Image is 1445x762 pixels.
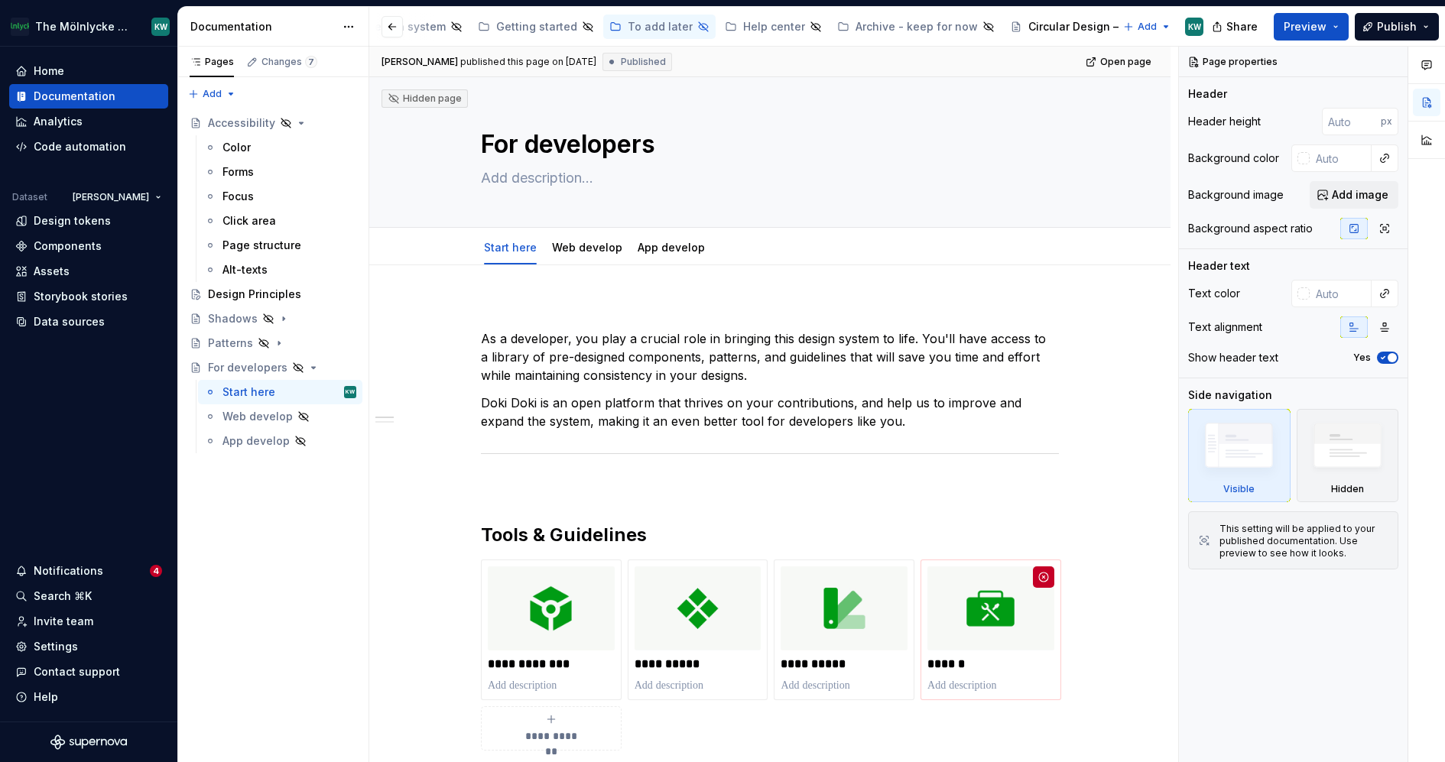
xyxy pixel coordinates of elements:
img: 18b2c51e-0628-494e-961d-9b75521de70b.png [488,566,615,650]
a: Web develop [198,404,362,429]
svg: Supernova Logo [50,734,127,750]
div: Design tokens [34,213,111,229]
a: Start hereKW [198,380,362,404]
p: px [1381,115,1392,128]
a: Components [9,234,168,258]
div: Changes [261,56,317,68]
div: Help center [743,19,805,34]
input: Auto [1310,280,1372,307]
div: App develop [222,433,290,449]
div: Analytics [34,114,83,129]
a: Home [9,59,168,83]
a: Code automation [9,135,168,159]
a: Invite team [9,609,168,634]
div: Header text [1188,258,1250,274]
div: Documentation [190,19,335,34]
label: Yes [1353,352,1371,364]
button: Publish [1355,13,1439,41]
a: Shadows [183,306,362,331]
a: Patterns [183,331,362,355]
div: Visible [1188,409,1291,502]
div: Alt-texts [222,262,268,277]
div: Storybook stories [34,289,128,304]
input: Auto [1310,144,1372,172]
div: Dataset [12,191,47,203]
div: Accessibility [208,115,275,131]
a: Analytics [9,109,168,134]
div: Side navigation [1188,387,1272,403]
a: Accessibility [183,111,362,135]
div: Background aspect ratio [1188,221,1313,236]
div: Notifications [34,563,103,579]
div: The Mölnlycke Experience [35,19,133,34]
button: Contact support [9,660,168,684]
div: This setting will be applied to your published documentation. Use preview to see how it looks. [1219,523,1388,559]
span: Add image [1332,187,1388,203]
div: Text alignment [1188,319,1262,335]
span: Add [203,88,222,100]
a: Getting started [472,15,600,39]
button: Preview [1274,13,1349,41]
span: 4 [150,565,162,577]
a: Page structure [198,233,362,258]
span: Add [1138,21,1157,33]
a: Click area [198,209,362,233]
a: Open page [1081,51,1158,73]
a: Circular Design – for People, Planet & Future [1004,15,1161,39]
a: To add later [603,15,716,39]
div: Getting started [496,19,577,34]
a: Data sources [9,310,168,334]
img: 31c2681a-288e-44b0-b627-37d224f03e35.png [781,566,908,650]
div: KW [346,384,355,400]
span: [PERSON_NAME] [73,191,149,203]
div: Hidden page [388,92,462,105]
div: App develop [632,231,711,263]
span: Publish [1377,19,1417,34]
div: Background color [1188,151,1279,166]
span: Preview [1284,19,1326,34]
img: 20fbc8f2-2872-4158-8309-112dbfc96234.png [635,566,761,650]
div: Click area [222,213,276,229]
a: App develop [198,429,362,453]
div: Search ⌘K [34,589,92,604]
div: Hidden [1331,483,1364,495]
textarea: For developers [478,126,1056,163]
span: Share [1226,19,1258,34]
div: KW [154,21,167,33]
button: Add [1119,16,1176,37]
p: Doki Doki is an open platform that thrives on your contributions, and help us to improve and expa... [481,394,1059,430]
button: [PERSON_NAME] [66,186,168,208]
a: Web develop [552,241,622,254]
a: Help center [719,15,828,39]
div: Archive - keep for now [856,19,978,34]
a: Alt-texts [198,258,362,282]
div: Web develop [546,231,628,263]
div: Assets [34,264,70,279]
div: Shadows [208,311,258,326]
div: Hidden [1297,409,1399,502]
div: Show header text [1188,350,1278,365]
a: Documentation [9,84,168,109]
a: Design Principles [183,282,362,306]
span: 7 [305,56,317,68]
div: Design Principles [208,287,301,302]
div: Visible [1223,483,1255,495]
div: Page structure [222,238,301,253]
div: Circular Design – for People, Planet & Future [1028,19,1154,34]
input: Auto [1322,108,1381,135]
div: Header height [1188,114,1261,129]
div: published this page on [DATE] [460,56,596,68]
img: 91fb9bbd-befe-470e-ae9b-8b56c3f0f44a.png [11,18,29,36]
span: [PERSON_NAME] [382,56,458,68]
div: Page tree [183,111,362,453]
div: KW [1188,21,1201,33]
a: App develop [638,241,705,254]
a: For developers [183,355,362,380]
div: Invite team [34,614,93,629]
div: Home [34,63,64,79]
a: Forms [198,160,362,184]
div: Pages [190,56,234,68]
a: Color [198,135,362,160]
div: Patterns [208,336,253,351]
